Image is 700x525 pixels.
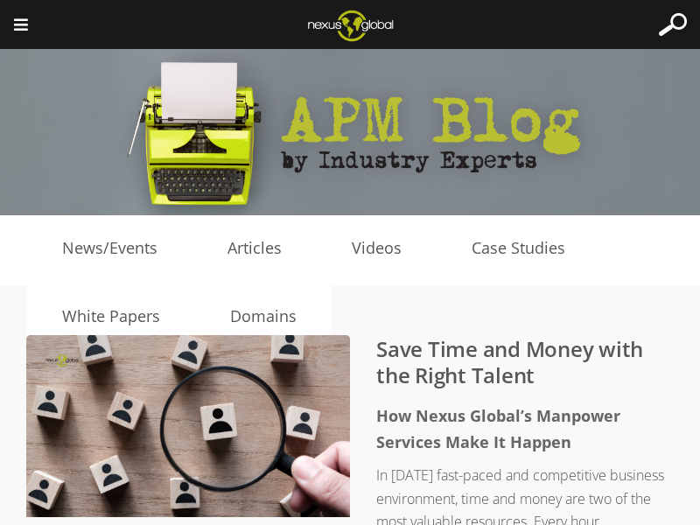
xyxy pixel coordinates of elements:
a: News/Events [27,235,192,262]
a: Case Studies [437,235,600,262]
img: Nexus Global [294,4,407,46]
a: Save Time and Money with the Right Talent [376,334,643,389]
a: Articles [192,235,317,262]
a: Videos [317,235,437,262]
img: Save Time and Money with the Right Talent [26,335,350,517]
strong: How Nexus Global’s Manpower Services Make It Happen [376,405,620,452]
